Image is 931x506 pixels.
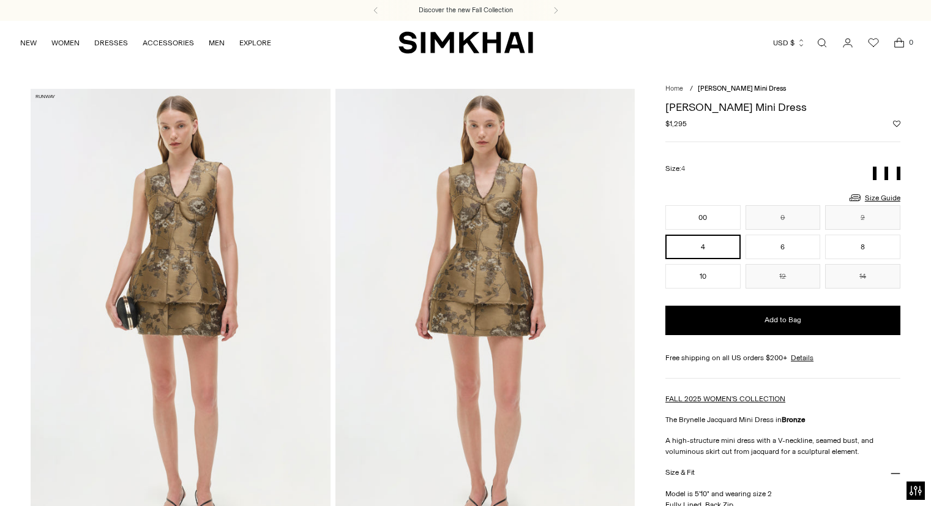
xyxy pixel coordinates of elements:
[810,31,834,55] a: Open search modal
[665,395,785,403] a: FALL 2025 WOMEN'S COLLECTION
[782,415,806,424] strong: Bronze
[665,352,900,363] div: Free shipping on all US orders $200+
[665,264,741,289] button: 10
[209,29,225,56] a: MEN
[773,29,806,56] button: USD $
[51,29,80,56] a: WOMEN
[665,469,695,477] h3: Size & Fit
[665,235,741,259] button: 4
[690,84,693,94] div: /
[94,29,128,56] a: DRESSES
[665,306,900,335] button: Add to Bag
[893,120,900,127] button: Add to Wishlist
[681,165,685,173] span: 4
[665,163,685,175] label: Size:
[665,118,687,129] span: $1,295
[665,102,900,113] h1: [PERSON_NAME] Mini Dress
[665,205,741,230] button: 00
[746,264,821,289] button: 12
[791,352,813,363] a: Details
[887,31,911,55] a: Open cart modal
[20,29,37,56] a: NEW
[848,190,900,205] a: Size Guide
[825,264,900,289] button: 14
[765,315,801,325] span: Add to Bag
[905,37,916,48] span: 0
[825,205,900,230] button: 2
[698,85,786,93] span: [PERSON_NAME] Mini Dress
[836,31,860,55] a: Go to the account page
[239,29,271,56] a: EXPLORE
[665,414,900,425] p: The Brynelle Jacquard Mini Dress in
[861,31,886,55] a: Wishlist
[665,84,900,94] nav: breadcrumbs
[665,85,683,93] a: Home
[825,235,900,259] button: 8
[746,235,821,259] button: 6
[143,29,194,56] a: ACCESSORIES
[665,457,900,488] button: Size & Fit
[665,435,900,457] p: A high-structure mini dress with a V-neckline, seamed bust, and voluminous skirt cut from jacquar...
[398,31,533,55] a: SIMKHAI
[746,205,821,230] button: 0
[419,6,513,15] a: Discover the new Fall Collection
